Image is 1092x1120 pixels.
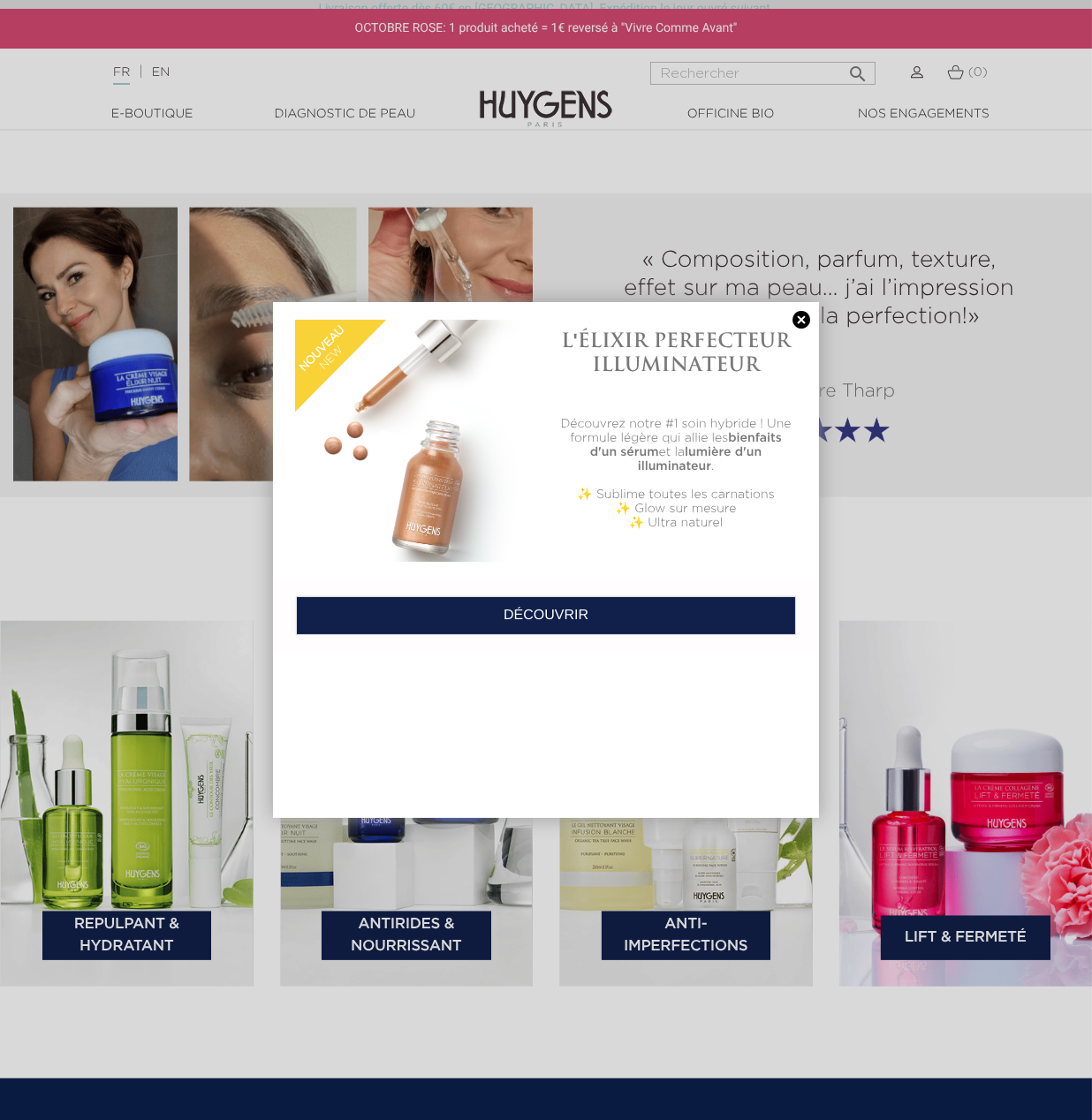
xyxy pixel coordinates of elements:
[638,446,762,473] b: lumière d'un illuminateur
[555,329,797,375] h1: L'ÉLIXIR PERFECTEUR ILLUMINATEUR
[296,596,796,635] a: DÉCOUVRIR
[555,502,797,516] p: ✨ Glow sur mesure
[555,488,797,502] p: ✨ Sublime toutes les carnations
[590,432,782,458] b: bienfaits d'un sérum
[555,516,797,530] p: ✨ Ultra naturel
[555,417,797,473] p: Découvrez notre #1 soin hybride ! Une formule légère qui allie les et la .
